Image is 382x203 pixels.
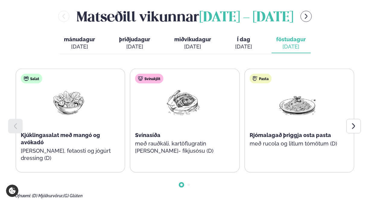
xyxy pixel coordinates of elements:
span: Svínasíða [135,132,160,138]
div: Svínakjöt [135,74,163,83]
img: Salad.png [49,88,88,116]
div: [DATE] [235,43,252,50]
span: Í dag [235,36,252,43]
div: [DATE] [175,43,211,50]
button: menu-btn-left [58,11,69,22]
span: Ofnæmi: [15,193,31,198]
div: [DATE] [119,43,150,50]
span: (G) Glúten [63,193,83,198]
div: Pasta [250,74,272,83]
span: Go to slide 1 [180,184,183,186]
span: föstudagur [276,36,306,42]
div: Salat [21,74,42,83]
span: Rjómalagað þriggja osta pasta [250,132,331,138]
button: Í dag [DATE] [231,33,257,53]
span: þriðjudagur [119,36,150,42]
h2: Matseðill vikunnar [77,7,293,26]
div: [DATE] [64,43,95,50]
img: salad.svg [24,76,29,81]
img: pasta.svg [253,76,257,81]
span: [DATE] - [DATE] [199,11,293,24]
button: miðvikudagur [DATE] [170,33,216,53]
p: með rauðkáli, kartöflugratín [PERSON_NAME]- fíkjusósu (D) [135,140,231,155]
p: [PERSON_NAME], fetaosti og jógúrt dressing (D) [21,147,117,162]
img: Pork-Meat.png [164,88,202,116]
img: Spagetti.png [278,88,317,116]
button: föstudagur [DATE] [272,33,311,53]
button: þriðjudagur [DATE] [115,33,155,53]
p: með rucola og litlum tómötum (D) [250,140,346,147]
button: mánudagur [DATE] [59,33,100,53]
button: menu-btn-right [301,11,312,22]
span: (D) Mjólkurvörur, [32,193,63,198]
a: Cookie settings [6,185,18,197]
span: mánudagur [64,36,95,42]
div: [DATE] [276,43,306,50]
span: miðvikudagur [175,36,211,42]
span: Go to slide 2 [188,184,190,186]
span: Kjúklingasalat með mangó og avókadó [21,132,100,145]
img: pork.svg [138,76,143,81]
